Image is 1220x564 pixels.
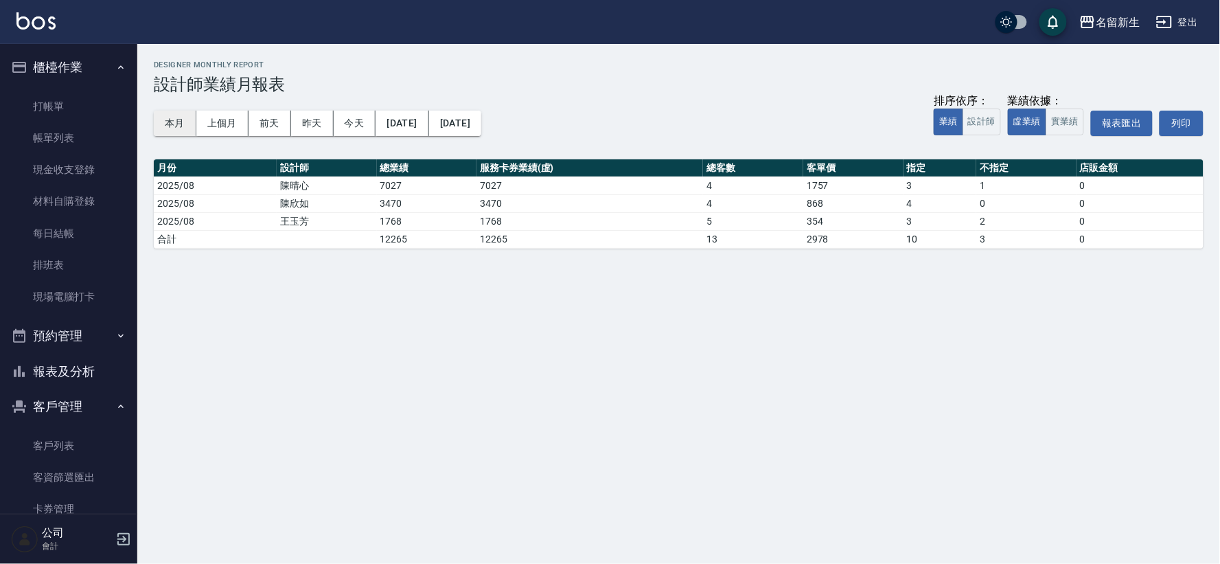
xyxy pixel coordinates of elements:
[334,111,376,136] button: 今天
[476,159,703,177] th: 服務卡券業績(虛)
[249,111,291,136] button: 前天
[1160,111,1204,136] button: 列印
[934,94,1001,109] div: 排序依序：
[904,212,976,230] td: 3
[904,177,976,194] td: 3
[904,230,976,248] td: 10
[1077,194,1204,212] td: 0
[16,12,56,30] img: Logo
[5,154,132,185] a: 現金收支登錄
[291,111,334,136] button: 昨天
[803,230,904,248] td: 2978
[703,159,803,177] th: 總客數
[976,159,1077,177] th: 不指定
[803,159,904,177] th: 客單價
[277,159,377,177] th: 設計師
[196,111,249,136] button: 上個月
[1151,10,1204,35] button: 登出
[5,249,132,281] a: 排班表
[976,212,1077,230] td: 2
[1039,8,1067,36] button: save
[154,177,277,194] td: 2025/08
[154,212,277,230] td: 2025/08
[377,159,477,177] th: 總業績
[476,194,703,212] td: 3470
[277,212,377,230] td: 王玉芳
[5,122,132,154] a: 帳單列表
[377,194,477,212] td: 3470
[5,389,132,425] button: 客戶管理
[1074,8,1145,36] button: 名留新生
[1091,111,1153,136] button: 報表匯出
[1077,230,1204,248] td: 0
[1008,109,1046,135] button: 虛業績
[154,111,196,136] button: 本月
[703,177,803,194] td: 4
[703,212,803,230] td: 5
[42,540,112,552] p: 會計
[976,194,1077,212] td: 0
[5,49,132,85] button: 櫃檯作業
[154,159,277,177] th: 月份
[1046,109,1084,135] button: 實業績
[11,526,38,553] img: Person
[154,60,1204,69] h2: Designer Monthly Report
[377,177,477,194] td: 7027
[5,354,132,390] button: 報表及分析
[1077,212,1204,230] td: 0
[803,177,904,194] td: 1757
[5,91,132,122] a: 打帳單
[1008,94,1084,109] div: 業績依據：
[1077,177,1204,194] td: 0
[803,194,904,212] td: 868
[5,462,132,493] a: 客資篩選匯出
[377,230,477,248] td: 12265
[5,318,132,354] button: 預約管理
[154,159,1204,249] table: a dense table
[5,218,132,249] a: 每日結帳
[277,177,377,194] td: 陳晴心
[5,430,132,462] a: 客戶列表
[1077,159,1204,177] th: 店販金額
[976,177,1077,194] td: 1
[904,194,976,212] td: 4
[934,109,963,135] button: 業績
[5,281,132,313] a: 現場電腦打卡
[904,159,976,177] th: 指定
[154,75,1204,94] h3: 設計師業績月報表
[42,526,112,540] h5: 公司
[5,493,132,525] a: 卡券管理
[5,185,132,217] a: 材料自購登錄
[963,109,1001,135] button: 設計師
[376,111,428,136] button: [DATE]
[703,230,803,248] td: 13
[476,212,703,230] td: 1768
[377,212,477,230] td: 1768
[277,194,377,212] td: 陳欣如
[476,177,703,194] td: 7027
[154,194,277,212] td: 2025/08
[703,194,803,212] td: 4
[429,111,481,136] button: [DATE]
[976,230,1077,248] td: 3
[476,230,703,248] td: 12265
[1096,14,1140,31] div: 名留新生
[154,230,277,248] td: 合計
[803,212,904,230] td: 354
